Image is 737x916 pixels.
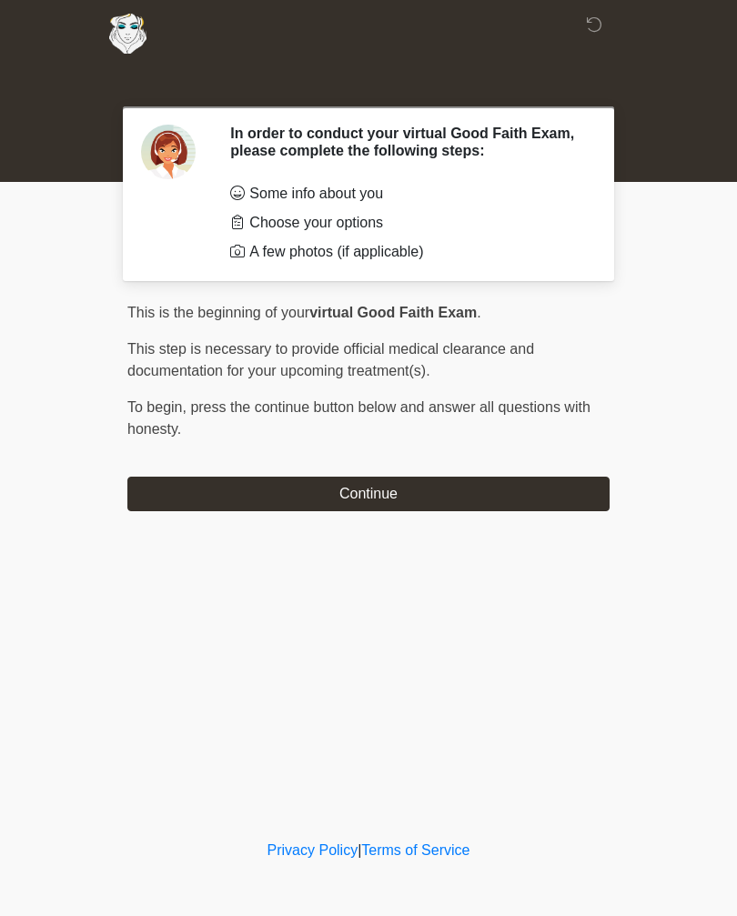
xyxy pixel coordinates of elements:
li: A few photos (if applicable) [230,241,582,263]
a: Privacy Policy [268,842,358,858]
span: To begin, [127,399,190,415]
a: | [358,842,361,858]
span: This step is necessary to provide official medical clearance and documentation for your upcoming ... [127,341,534,378]
span: This is the beginning of your [127,305,309,320]
h2: In order to conduct your virtual Good Faith Exam, please complete the following steps: [230,125,582,159]
strong: virtual Good Faith Exam [309,305,477,320]
img: Aesthetically Yours Wellness Spa Logo [109,14,146,54]
span: . [477,305,480,320]
h1: ‎ ‎ ‎ ‎ [114,65,623,99]
span: press the continue button below and answer all questions with honesty. [127,399,591,437]
li: Choose your options [230,212,582,234]
button: Continue [127,477,610,511]
img: Agent Avatar [141,125,196,179]
li: Some info about you [230,183,582,205]
a: Terms of Service [361,842,469,858]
